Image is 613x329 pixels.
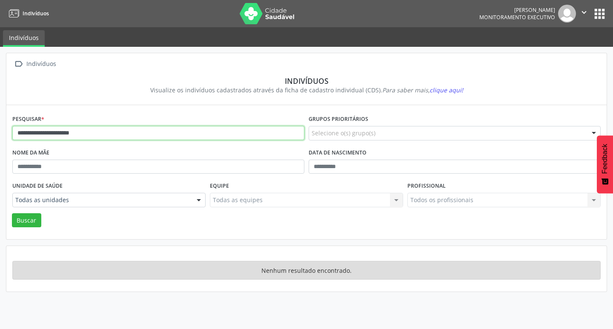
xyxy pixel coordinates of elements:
[597,135,613,193] button: Feedback - Mostrar pesquisa
[430,86,463,94] span: clique aqui!
[579,8,589,17] i: 
[479,14,555,21] span: Monitoramento Executivo
[12,261,601,280] div: Nenhum resultado encontrado.
[6,6,49,20] a: Indivíduos
[309,146,367,160] label: Data de nascimento
[407,180,446,193] label: Profissional
[12,146,49,160] label: Nome da mãe
[25,58,57,70] div: Indivíduos
[3,30,45,47] a: Indivíduos
[12,58,25,70] i: 
[12,58,57,70] a:  Indivíduos
[558,5,576,23] img: img
[12,213,41,228] button: Buscar
[601,144,609,174] span: Feedback
[210,180,229,193] label: Equipe
[309,113,368,126] label: Grupos prioritários
[12,180,63,193] label: Unidade de saúde
[479,6,555,14] div: [PERSON_NAME]
[12,113,44,126] label: Pesquisar
[18,86,595,94] div: Visualize os indivíduos cadastrados através da ficha de cadastro individual (CDS).
[23,10,49,17] span: Indivíduos
[382,86,463,94] i: Para saber mais,
[592,6,607,21] button: apps
[312,129,375,137] span: Selecione o(s) grupo(s)
[15,196,188,204] span: Todas as unidades
[18,76,595,86] div: Indivíduos
[576,5,592,23] button: 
